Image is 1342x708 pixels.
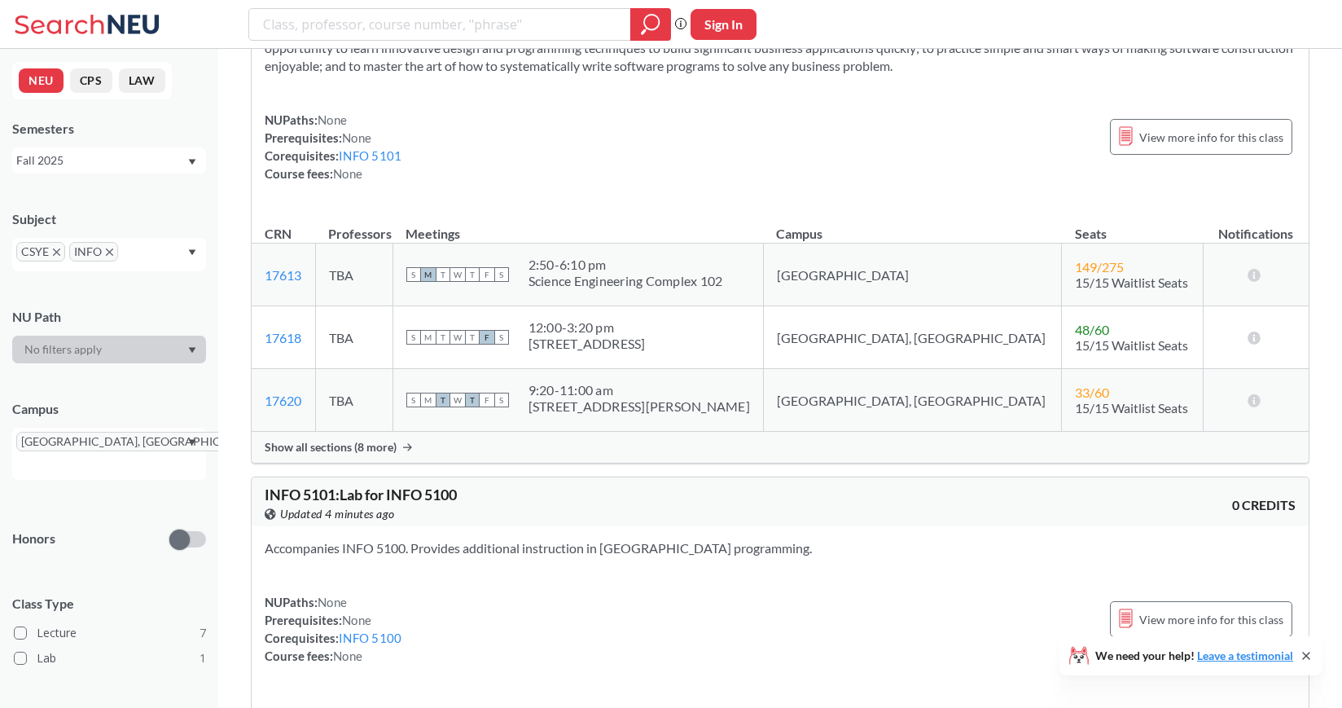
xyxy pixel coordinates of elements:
span: None [342,130,371,145]
div: NUPaths: Prerequisites: Corequisites: Course fees: [265,593,401,665]
input: Class, professor, course number, "phrase" [261,11,619,38]
div: 9:20 - 11:00 am [528,382,750,398]
span: M [421,267,436,282]
a: INFO 5100 [339,631,401,645]
span: INFOX to remove pill [69,242,118,262]
a: Leave a testimonial [1197,649,1293,662]
div: 2:50 - 6:10 pm [528,257,723,273]
div: NU Path [12,308,206,326]
span: 15/15 Waitlist Seats [1075,337,1188,353]
td: [GEOGRAPHIC_DATA], [GEOGRAPHIC_DATA] [763,306,1061,369]
span: 149 / 275 [1075,259,1124,275]
div: Dropdown arrow [12,336,206,363]
span: S [494,330,509,345]
p: Honors [12,530,55,548]
th: Notifications [1203,209,1309,244]
label: Lab [14,648,206,669]
span: None [318,595,347,609]
span: 0 CREDITS [1232,496,1296,514]
span: T [436,330,450,345]
span: S [406,330,421,345]
svg: Dropdown arrow [188,347,196,354]
div: [GEOGRAPHIC_DATA], [GEOGRAPHIC_DATA]X to remove pillDropdown arrow [12,428,206,480]
div: magnifying glass [630,8,671,41]
span: S [494,393,509,407]
div: CSYEX to remove pillINFOX to remove pillDropdown arrow [12,238,206,271]
span: None [333,166,362,181]
span: 33 / 60 [1075,385,1109,400]
button: LAW [119,68,165,93]
svg: Dropdown arrow [188,249,196,256]
span: W [450,267,465,282]
td: TBA [315,306,393,369]
span: View more info for this class [1139,609,1283,630]
div: [STREET_ADDRESS][PERSON_NAME] [528,398,750,415]
span: None [333,649,362,663]
span: None [342,613,371,627]
a: 17613 [265,267,301,283]
span: Show all sections (8 more) [265,440,397,455]
span: S [406,393,421,407]
span: 15/15 Waitlist Seats [1075,275,1188,290]
th: Meetings [393,209,763,244]
span: W [450,330,465,345]
td: TBA [315,244,393,306]
div: Fall 2025Dropdown arrow [12,147,206,174]
div: Campus [12,400,206,418]
a: INFO 5101 [339,148,401,163]
span: S [494,267,509,282]
svg: X to remove pill [106,248,113,256]
span: T [436,393,450,407]
svg: X to remove pill [53,248,60,256]
div: 12:00 - 3:20 pm [528,319,646,336]
span: F [480,393,494,407]
a: 17618 [265,330,301,345]
div: Fall 2025 [16,152,186,169]
svg: Dropdown arrow [188,439,196,446]
span: M [421,330,436,345]
span: T [465,393,480,407]
span: W [450,393,465,407]
div: Science Engineering Complex 102 [528,273,723,289]
svg: Dropdown arrow [188,159,196,165]
span: M [421,393,436,407]
span: 1 [200,649,206,667]
span: T [465,330,480,345]
span: S [406,267,421,282]
span: 7 [200,624,206,642]
div: Semesters [12,120,206,138]
span: Updated 4 minutes ago [280,505,395,523]
th: Campus [763,209,1061,244]
a: 17620 [265,393,301,408]
span: 15/15 Waitlist Seats [1075,400,1188,416]
span: 48 / 60 [1075,322,1109,337]
span: F [480,267,494,282]
button: Sign In [691,9,757,40]
span: T [465,267,480,282]
td: [GEOGRAPHIC_DATA] [763,244,1061,306]
span: T [436,267,450,282]
td: [GEOGRAPHIC_DATA], [GEOGRAPHIC_DATA] [763,369,1061,432]
div: NUPaths: Prerequisites: Corequisites: Course fees: [265,111,401,182]
span: [GEOGRAPHIC_DATA], [GEOGRAPHIC_DATA]X to remove pill [16,432,275,451]
button: NEU [19,68,64,93]
span: F [480,330,494,345]
div: [STREET_ADDRESS] [528,336,646,352]
td: TBA [315,369,393,432]
span: CSYEX to remove pill [16,242,65,262]
div: Show all sections (8 more) [252,432,1309,463]
button: CPS [70,68,112,93]
div: Subject [12,210,206,228]
span: None [318,112,347,127]
svg: magnifying glass [641,13,660,36]
th: Professors [315,209,393,244]
label: Lecture [14,622,206,644]
section: Accompanies INFO 5100. Provides additional instruction in [GEOGRAPHIC_DATA] programming. [265,539,1296,557]
th: Seats [1062,209,1204,244]
span: Class Type [12,595,206,613]
div: CRN [265,225,292,243]
span: We need your help! [1095,650,1293,662]
span: INFO 5101 : Lab for INFO 5100 [265,486,457,504]
span: View more info for this class [1139,127,1283,147]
